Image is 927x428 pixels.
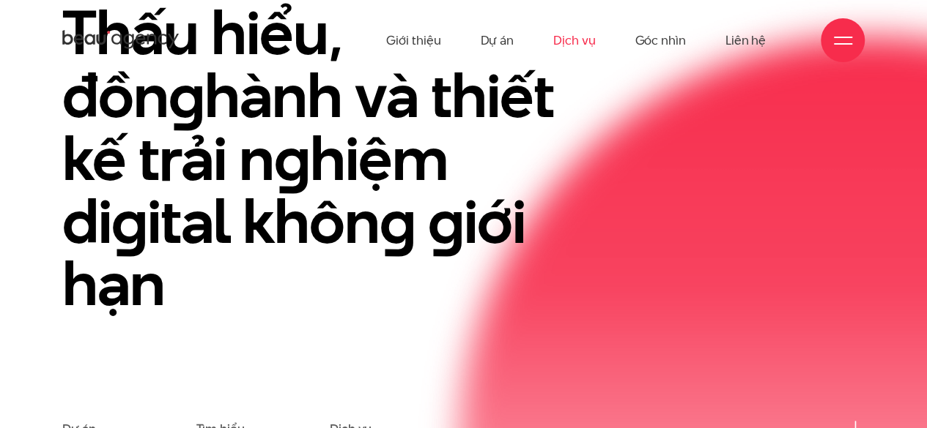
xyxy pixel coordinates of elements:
[380,179,416,264] en: g
[169,53,204,138] en: g
[274,116,310,201] en: g
[428,179,464,264] en: g
[62,1,590,315] h1: Thấu hiểu, đồn hành và thiết kế trải n hiệm di ital khôn iới hạn
[111,179,147,264] en: g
